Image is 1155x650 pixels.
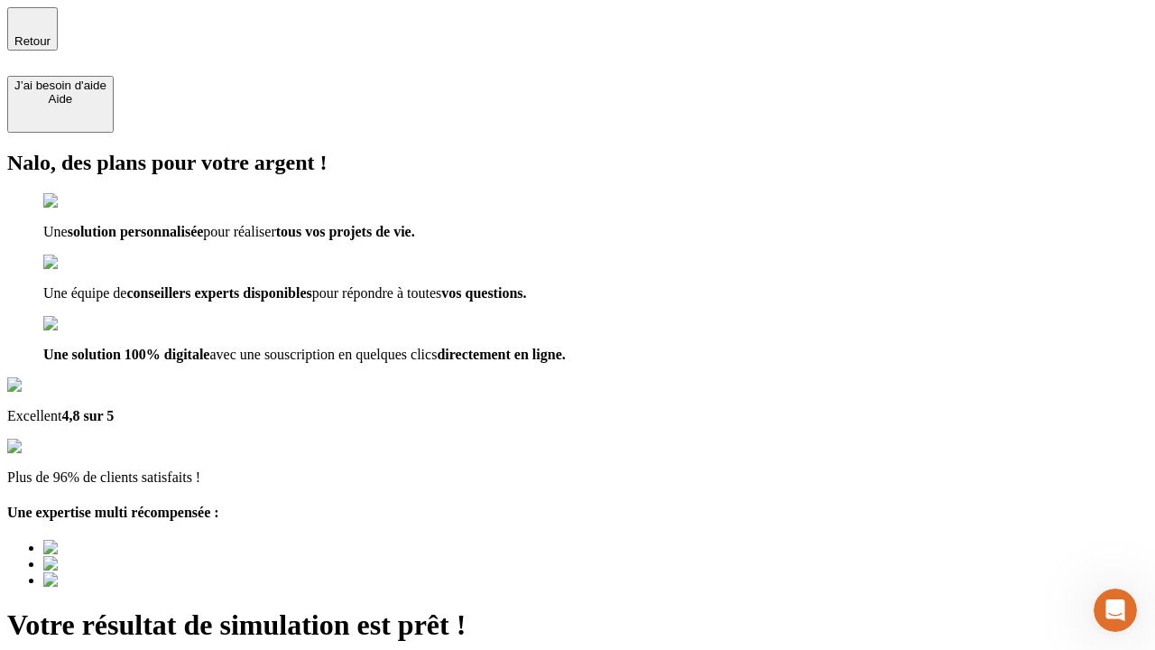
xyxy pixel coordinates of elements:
[7,439,97,455] img: reviews stars
[7,469,1148,486] p: Plus de 96% de clients satisfaits !
[203,224,275,239] span: pour réaliser
[43,285,126,301] span: Une équipe de
[7,76,114,133] button: J’ai besoin d'aideAide
[7,408,61,423] span: Excellent
[68,224,204,239] span: solution personnalisée
[7,505,1148,521] h4: Une expertise multi récompensée :
[7,377,112,394] img: Google Review
[209,347,437,362] span: avec une souscription en quelques clics
[1094,589,1137,632] iframe: Intercom live chat
[14,34,51,48] span: Retour
[437,347,565,362] span: directement en ligne.
[43,347,209,362] span: Une solution 100% digitale
[43,193,121,209] img: checkmark
[14,92,106,106] div: Aide
[7,151,1148,175] h2: Nalo, des plans pour votre argent !
[43,556,210,572] img: Best savings advice award
[43,255,121,271] img: checkmark
[276,224,415,239] span: tous vos projets de vie.
[126,285,311,301] span: conseillers experts disponibles
[14,79,106,92] div: J’ai besoin d'aide
[61,408,114,423] span: 4,8 sur 5
[43,316,121,332] img: checkmark
[7,7,58,51] button: Retour
[7,608,1148,642] h1: Votre résultat de simulation est prêt !
[43,224,68,239] span: Une
[43,572,210,589] img: Best savings advice award
[43,540,210,556] img: Best savings advice award
[312,285,442,301] span: pour répondre à toutes
[441,285,526,301] span: vos questions.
